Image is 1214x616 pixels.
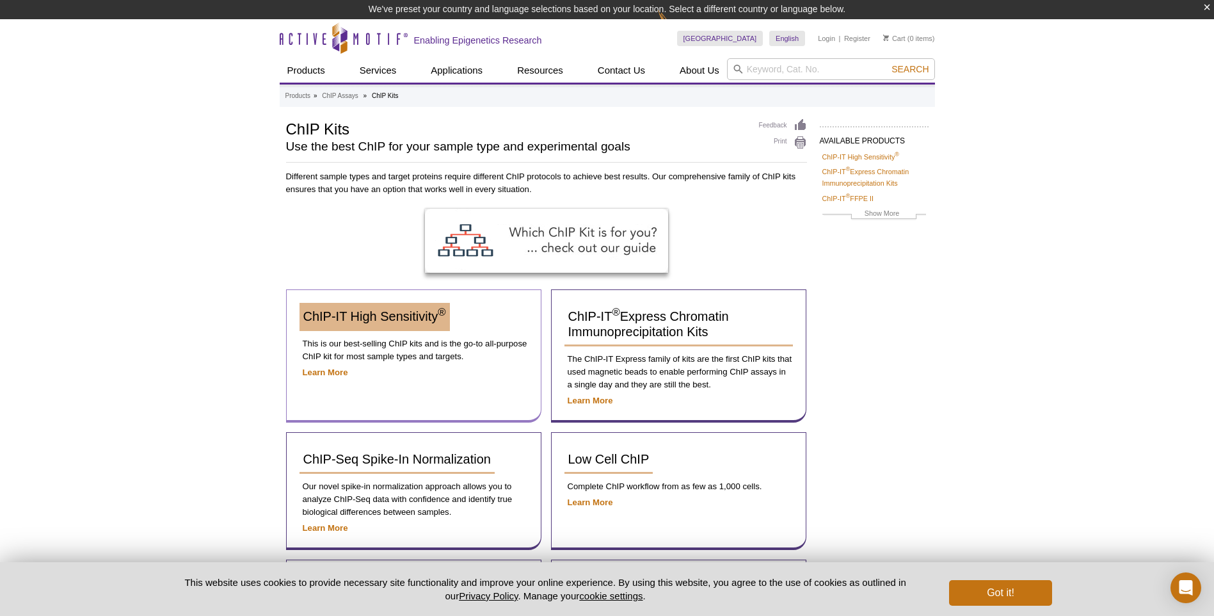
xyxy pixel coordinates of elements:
[286,118,746,138] h1: ChIP Kits
[509,58,571,83] a: Resources
[727,58,935,80] input: Keyword, Cat. No.
[564,353,793,391] p: The ChIP-IT Express family of kits are the first ChIP kits that used magnetic beads to enable per...
[286,141,746,152] h2: Use the best ChIP for your sample type and experimental goals
[759,118,807,133] a: Feedback
[286,170,807,196] p: Different sample types and target proteins require different ChIP protocols to achieve best resul...
[568,452,650,466] span: Low Cell ChIP
[303,368,348,377] a: Learn More
[822,166,926,189] a: ChIP-IT®Express Chromatin Immunoprecipitation Kits
[579,590,643,601] button: cookie settings
[300,446,495,474] a: ChIP-Seq Spike-In Normalization
[285,90,310,102] a: Products
[820,126,929,149] h2: AVAILABLE PRODUCTS
[568,396,613,405] a: Learn More
[322,90,358,102] a: ChIP Assays
[303,452,491,466] span: ChIP-Seq Spike-In Normalization
[590,58,653,83] a: Contact Us
[822,207,926,222] a: Show More
[423,58,490,83] a: Applications
[759,136,807,150] a: Print
[883,35,889,41] img: Your Cart
[839,31,841,46] li: |
[895,151,899,158] sup: ®
[300,337,528,363] p: This is our best-selling ChIP kits and is the go-to all-purpose ChIP kit for most sample types an...
[949,580,1051,606] button: Got it!
[163,576,929,603] p: This website uses cookies to provide necessary site functionality and improve your online experie...
[300,303,450,331] a: ChIP-IT High Sensitivity®
[822,151,899,163] a: ChIP-IT High Sensitivity®
[846,193,851,199] sup: ®
[363,92,367,99] li: »
[822,193,874,204] a: ChIP-IT®FFPE II
[425,209,668,273] img: ChIP Kit Selection Guide
[568,309,729,339] span: ChIP-IT Express Chromatin Immunoprecipitation Kits
[883,34,906,43] a: Cart
[612,307,619,319] sup: ®
[818,34,835,43] a: Login
[438,307,445,319] sup: ®
[883,31,935,46] li: (0 items)
[414,35,542,46] h2: Enabling Epigenetics Research
[677,31,763,46] a: [GEOGRAPHIC_DATA]
[352,58,404,83] a: Services
[568,498,613,507] a: Learn More
[846,166,851,173] sup: ®
[564,446,653,474] a: Low Cell ChIP
[1170,572,1201,603] div: Open Intercom Messenger
[300,480,528,519] p: Our novel spike-in normalization approach allows you to analyze ChIP-Seq data with confidence and...
[658,10,692,40] img: Change Here
[459,590,518,601] a: Privacy Policy
[564,303,793,346] a: ChIP-IT®Express Chromatin Immunoprecipitation Kits
[769,31,805,46] a: English
[888,63,932,75] button: Search
[672,58,727,83] a: About Us
[303,309,446,323] span: ChIP-IT High Sensitivity
[372,92,399,99] li: ChIP Kits
[314,92,317,99] li: »
[844,34,870,43] a: Register
[303,523,348,533] a: Learn More
[891,64,929,74] span: Search
[280,58,333,83] a: Products
[564,480,793,493] p: Complete ChIP workflow from as few as 1,000 cells.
